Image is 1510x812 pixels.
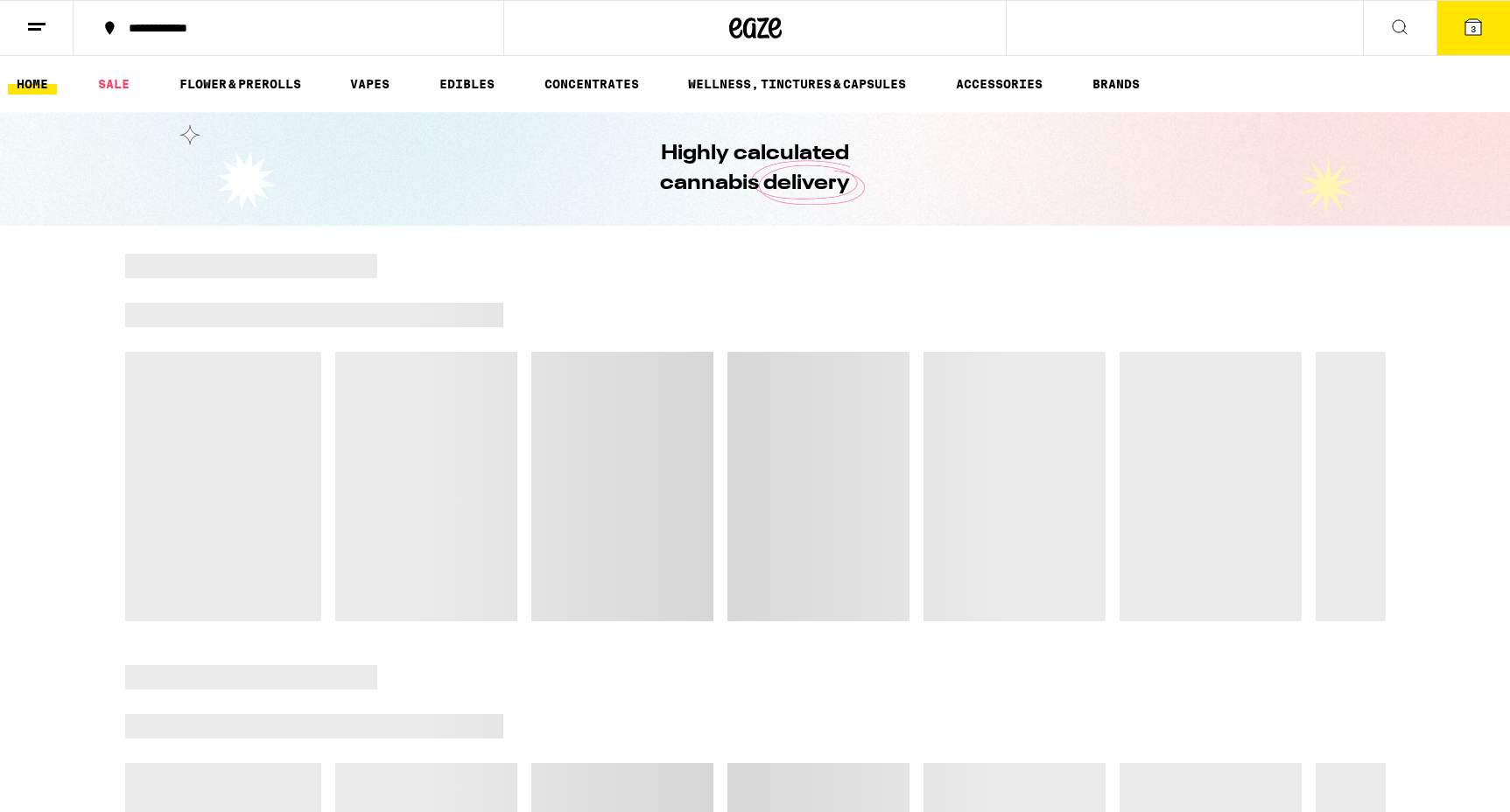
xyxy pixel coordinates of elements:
a: EDIBLES [431,73,503,94]
a: CONCENTRATES [536,73,648,94]
a: WELLNESS, TINCTURES & CAPSULES [679,73,915,94]
a: BRANDS [1084,73,1148,94]
a: FLOWER & PREROLLS [171,73,310,94]
a: ACCESSORIES [947,73,1051,94]
span: 3 [1471,24,1476,34]
button: 3 [1436,1,1510,55]
a: SALE [89,73,138,94]
h1: Highly calculated cannabis delivery [611,139,900,199]
a: HOME [8,73,57,94]
a: VAPES [341,73,398,94]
